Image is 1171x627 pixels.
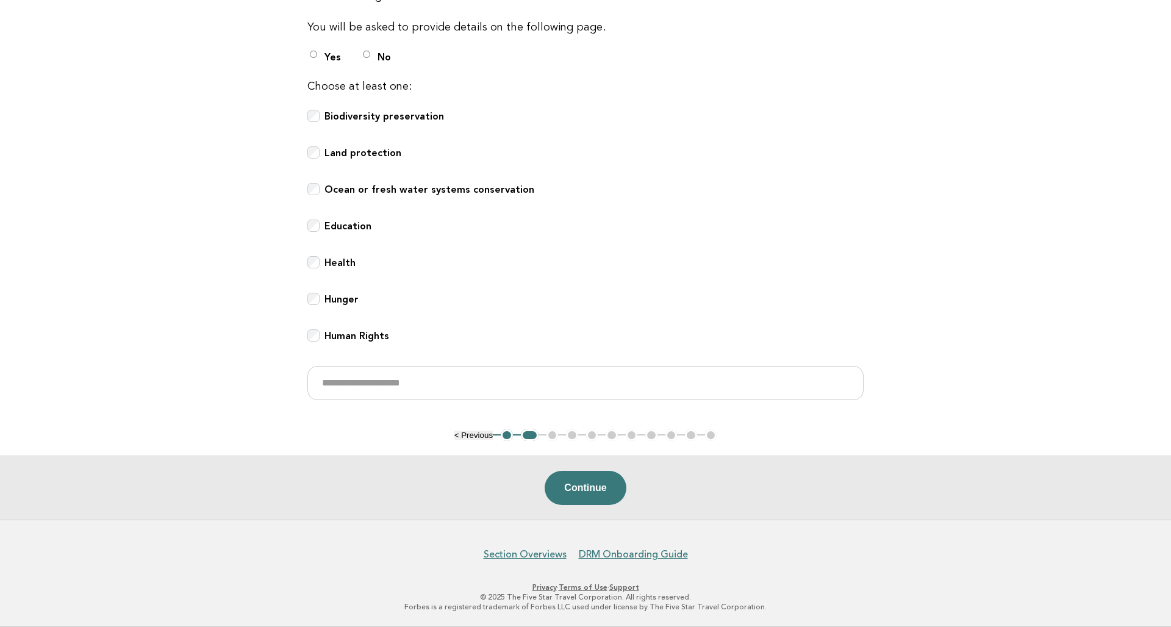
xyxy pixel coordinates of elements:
p: · · [212,582,959,592]
a: DRM Onboarding Guide [579,548,688,561]
b: Yes [324,51,341,63]
b: Education [324,220,371,232]
a: Terms of Use [559,583,607,592]
a: Privacy [532,583,557,592]
a: Support [609,583,639,592]
b: Biodiversity preservation [324,110,444,122]
b: Hunger [324,293,359,305]
p: Choose at least one: [307,78,864,95]
button: < Previous [454,431,493,440]
b: Health [324,257,356,268]
b: Ocean or fresh water systems conservation [324,184,534,195]
b: Land protection [324,147,401,159]
button: 1 [501,429,513,442]
a: Section Overviews [484,548,567,561]
p: © 2025 The Five Star Travel Corporation. All rights reserved. [212,592,959,602]
b: Human Rights [324,330,389,342]
button: Continue [545,471,626,505]
b: No [378,51,391,63]
p: Forbes is a registered trademark of Forbes LLC used under license by The Five Star Travel Corpora... [212,602,959,612]
p: You will be asked to provide details on the following page. [307,19,864,36]
button: 2 [521,429,539,442]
